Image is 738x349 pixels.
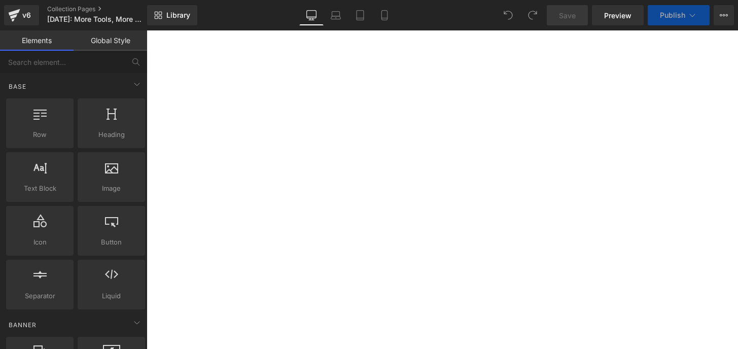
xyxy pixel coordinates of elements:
[372,5,397,25] a: Mobile
[660,11,685,19] span: Publish
[9,291,71,301] span: Separator
[81,237,142,248] span: Button
[324,5,348,25] a: Laptop
[9,237,71,248] span: Icon
[47,5,164,13] a: Collection Pages
[8,82,27,91] span: Base
[81,129,142,140] span: Heading
[648,5,710,25] button: Publish
[498,5,518,25] button: Undo
[9,129,71,140] span: Row
[47,15,145,23] span: [DATE]: More Tools, More Cool
[559,10,576,21] span: Save
[9,183,71,194] span: Text Block
[147,5,197,25] a: New Library
[20,9,33,22] div: v6
[604,10,631,21] span: Preview
[592,5,644,25] a: Preview
[81,183,142,194] span: Image
[348,5,372,25] a: Tablet
[8,320,38,330] span: Banner
[522,5,543,25] button: Redo
[81,291,142,301] span: Liquid
[4,5,39,25] a: v6
[299,5,324,25] a: Desktop
[166,11,190,20] span: Library
[74,30,147,51] a: Global Style
[714,5,734,25] button: More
